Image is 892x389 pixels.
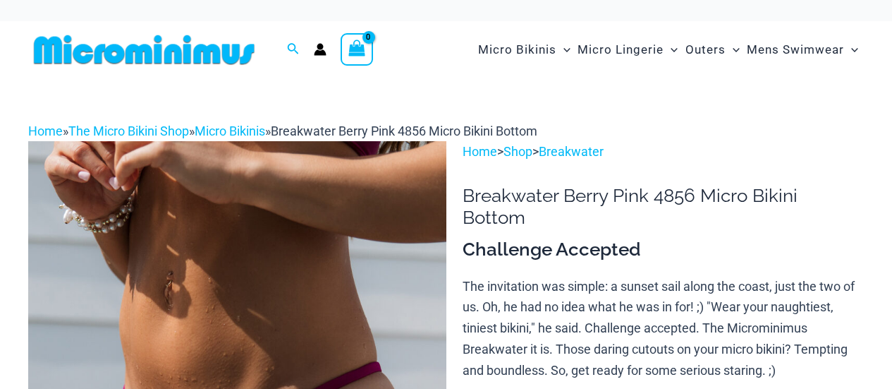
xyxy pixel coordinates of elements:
a: Micro BikinisMenu ToggleMenu Toggle [475,28,574,71]
span: Menu Toggle [664,32,678,68]
span: Menu Toggle [844,32,858,68]
span: Menu Toggle [726,32,740,68]
h3: Challenge Accepted [463,238,864,262]
span: Micro Lingerie [578,32,664,68]
p: > > [463,141,864,162]
a: View Shopping Cart, empty [341,33,373,66]
a: Account icon link [314,43,326,56]
a: Mens SwimwearMenu ToggleMenu Toggle [743,28,862,71]
p: The invitation was simple: a sunset sail along the coast, just the two of us. Oh, he had no idea ... [463,276,864,381]
a: Shop [503,144,532,159]
a: Micro LingerieMenu ToggleMenu Toggle [574,28,681,71]
nav: Site Navigation [472,26,864,73]
span: Menu Toggle [556,32,570,68]
span: Micro Bikinis [478,32,556,68]
a: Home [28,124,63,138]
span: » » » [28,124,537,138]
a: Search icon link [287,41,300,59]
a: OutersMenu ToggleMenu Toggle [682,28,743,71]
img: MM SHOP LOGO FLAT [28,34,260,66]
h1: Breakwater Berry Pink 4856 Micro Bikini Bottom [463,185,864,229]
a: Micro Bikinis [195,124,265,138]
span: Mens Swimwear [747,32,844,68]
span: Outers [685,32,726,68]
a: Home [463,144,497,159]
a: Breakwater [539,144,604,159]
a: The Micro Bikini Shop [68,124,189,138]
span: Breakwater Berry Pink 4856 Micro Bikini Bottom [271,124,537,138]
